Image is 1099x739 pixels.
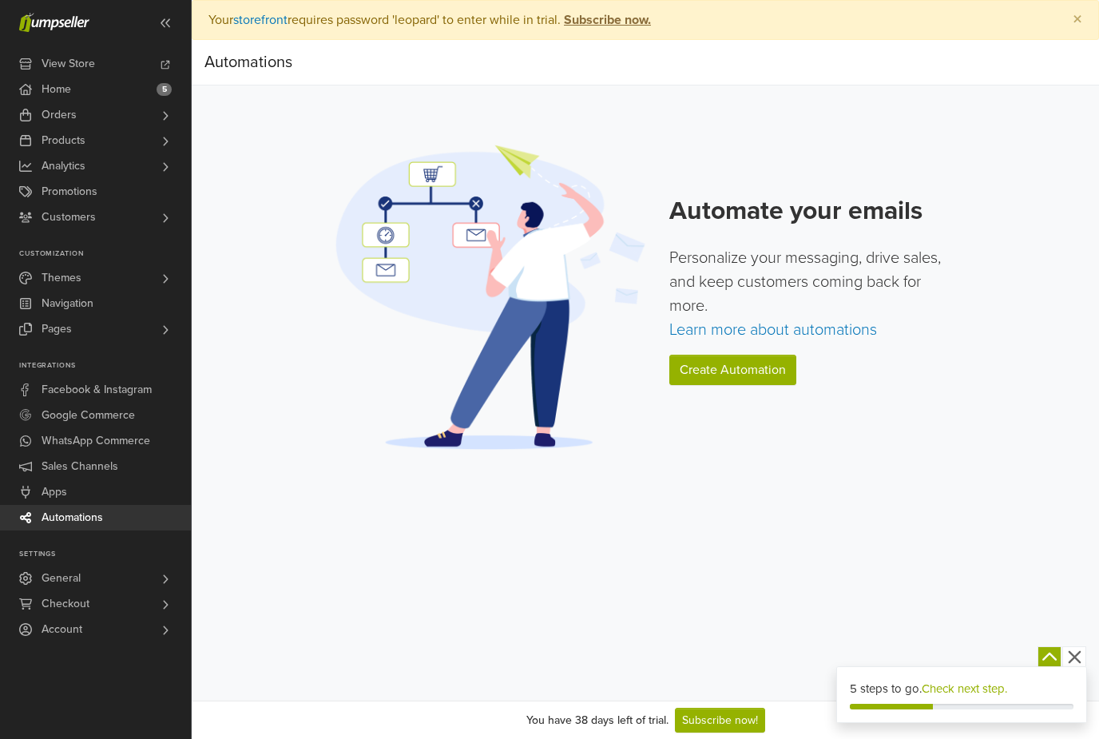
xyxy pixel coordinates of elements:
[42,403,135,428] span: Google Commerce
[564,12,651,28] strong: Subscribe now.
[42,291,93,316] span: Navigation
[331,143,650,451] img: Automation
[42,591,89,617] span: Checkout
[42,102,77,128] span: Orders
[669,196,961,226] h2: Automate your emails
[19,550,191,559] p: Settings
[42,205,96,230] span: Customers
[675,708,765,733] a: Subscribe now!
[42,179,97,205] span: Promotions
[42,505,103,530] span: Automations
[42,128,85,153] span: Products
[42,153,85,179] span: Analytics
[669,355,796,385] a: Create Automation
[922,681,1007,696] a: Check next step.
[42,77,71,102] span: Home
[42,428,150,454] span: WhatsApp Commerce
[1057,1,1098,39] button: Close
[42,316,72,342] span: Pages
[669,246,961,342] p: Personalize your messaging, drive sales, and keep customers coming back for more.
[157,83,172,96] span: 5
[42,265,81,291] span: Themes
[42,377,152,403] span: Facebook & Instagram
[42,566,81,591] span: General
[19,249,191,259] p: Customization
[1073,8,1082,31] span: ×
[42,479,67,505] span: Apps
[561,12,651,28] a: Subscribe now.
[850,680,1073,698] div: 5 steps to go.
[42,454,118,479] span: Sales Channels
[204,46,292,78] div: Automations
[19,361,191,371] p: Integrations
[42,51,95,77] span: View Store
[669,320,877,340] a: Learn more about automations
[526,712,669,729] div: You have 38 days left of trial.
[233,12,288,28] a: storefront
[42,617,82,642] span: Account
